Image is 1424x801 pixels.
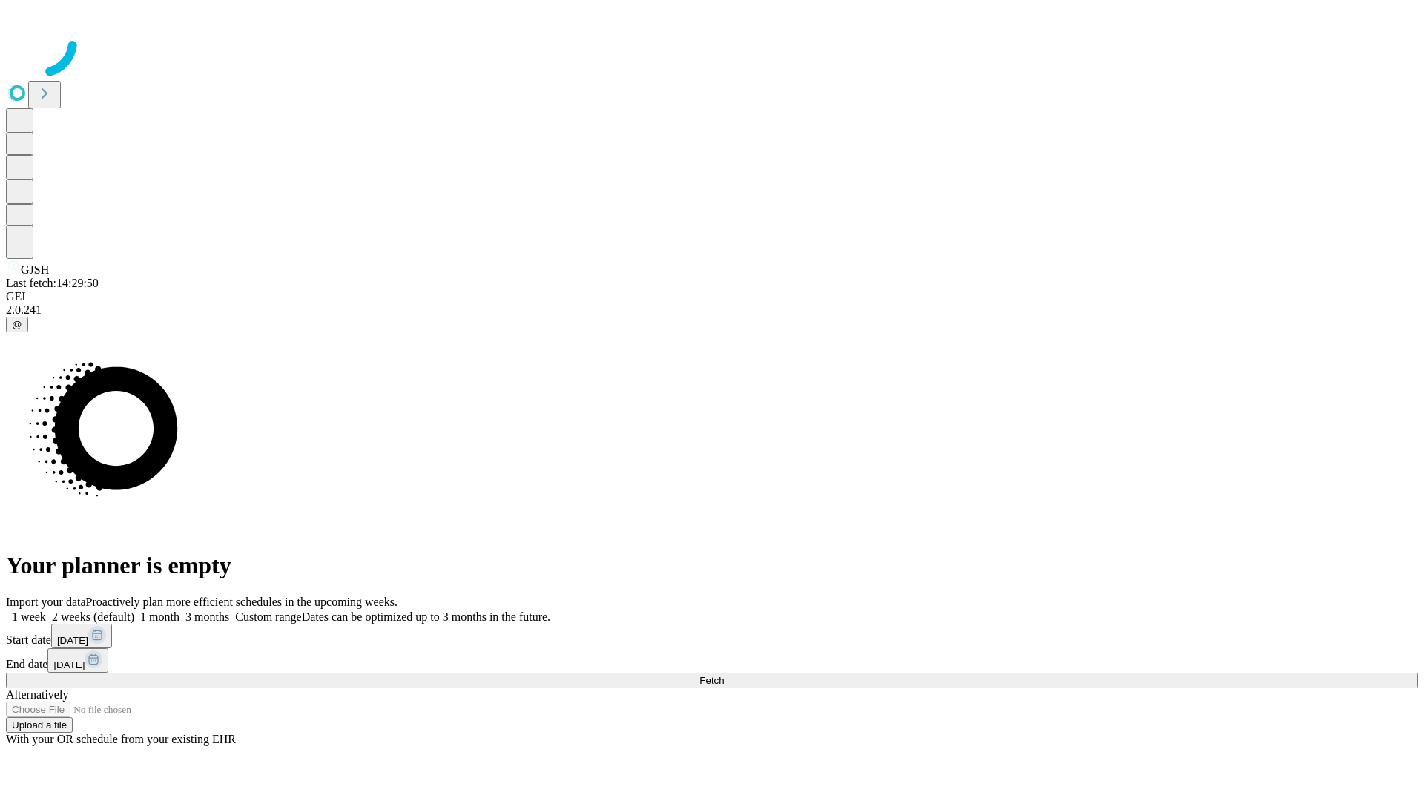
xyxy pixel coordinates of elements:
[699,675,724,686] span: Fetch
[52,610,134,623] span: 2 weeks (default)
[51,624,112,648] button: [DATE]
[6,596,86,608] span: Import your data
[12,610,46,623] span: 1 week
[6,290,1418,303] div: GEI
[6,688,68,701] span: Alternatively
[185,610,229,623] span: 3 months
[140,610,179,623] span: 1 month
[21,263,49,276] span: GJSH
[6,624,1418,648] div: Start date
[302,610,550,623] span: Dates can be optimized up to 3 months in the future.
[57,635,88,646] span: [DATE]
[6,648,1418,673] div: End date
[53,659,85,670] span: [DATE]
[6,277,99,289] span: Last fetch: 14:29:50
[47,648,108,673] button: [DATE]
[6,717,73,733] button: Upload a file
[6,317,28,332] button: @
[6,733,236,745] span: With your OR schedule from your existing EHR
[12,319,22,330] span: @
[6,673,1418,688] button: Fetch
[86,596,398,608] span: Proactively plan more efficient schedules in the upcoming weeks.
[6,552,1418,579] h1: Your planner is empty
[235,610,301,623] span: Custom range
[6,303,1418,317] div: 2.0.241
